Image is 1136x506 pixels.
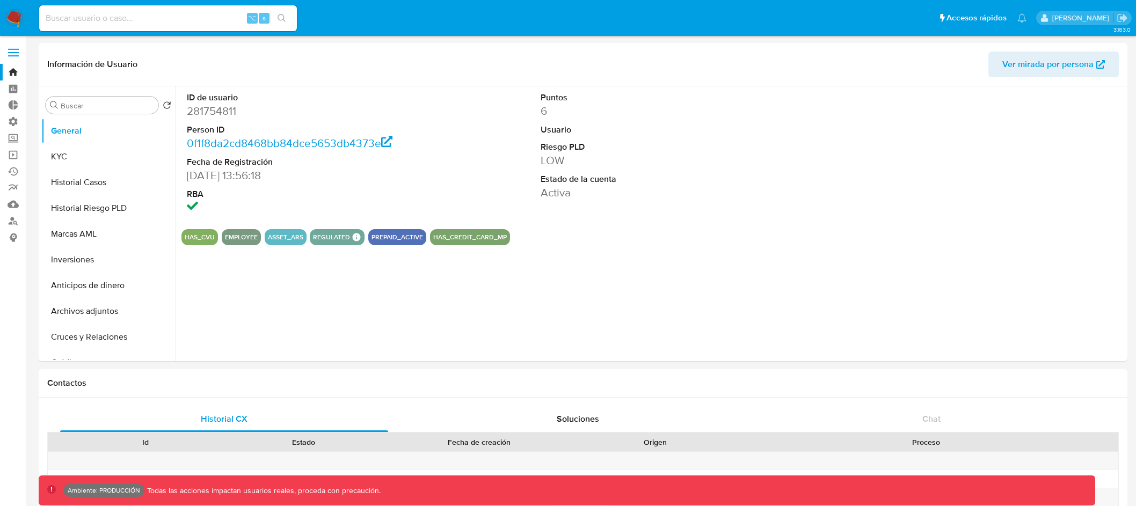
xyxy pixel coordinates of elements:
dd: Activa [541,185,766,200]
button: Historial Riesgo PLD [41,195,176,221]
dd: LOW [541,153,766,168]
div: Origen [584,437,726,448]
button: Marcas AML [41,221,176,247]
button: Volver al orden por defecto [163,101,171,113]
span: Ver mirada por persona [1002,52,1094,77]
dt: Riesgo PLD [541,141,766,153]
dd: [DATE] 13:56:18 [187,168,412,183]
p: Todas las acciones impactan usuarios reales, proceda con precaución. [144,486,381,496]
button: Anticipos de dinero [41,273,176,298]
dt: RBA [187,188,412,200]
span: ⌥ [248,13,256,23]
div: Proceso [741,437,1111,448]
p: Ambiente: PRODUCCIÓN [68,488,140,493]
div: Id [74,437,217,448]
span: Accesos rápidos [946,12,1007,24]
p: diego.assum@mercadolibre.com [1052,13,1113,23]
dd: 281754811 [187,104,412,119]
input: Buscar [61,101,154,111]
span: Historial CX [201,413,247,425]
button: Historial Casos [41,170,176,195]
div: Estado [232,437,375,448]
button: Cruces y Relaciones [41,324,176,350]
button: search-icon [271,11,293,26]
span: Soluciones [557,413,599,425]
button: General [41,118,176,144]
button: KYC [41,144,176,170]
h1: Información de Usuario [47,59,137,70]
button: Archivos adjuntos [41,298,176,324]
button: Créditos [41,350,176,376]
dt: Estado de la cuenta [541,173,766,185]
input: Buscar usuario o caso... [39,11,297,25]
dt: ID de usuario [187,92,412,104]
dt: Usuario [541,124,766,136]
h1: Contactos [47,378,1119,388]
dt: Fecha de Registración [187,156,412,168]
button: Inversiones [41,247,176,273]
span: Chat [922,413,941,425]
span: s [263,13,266,23]
a: Salir [1117,12,1128,24]
div: Fecha de creación [390,437,569,448]
a: Notificaciones [1017,13,1026,23]
a: 0f1f8da2cd8468bb84dce5653db4373e [187,135,392,151]
button: Buscar [50,101,59,109]
dt: Puntos [541,92,766,104]
dd: 6 [541,104,766,119]
button: Ver mirada por persona [988,52,1119,77]
dt: Person ID [187,124,412,136]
